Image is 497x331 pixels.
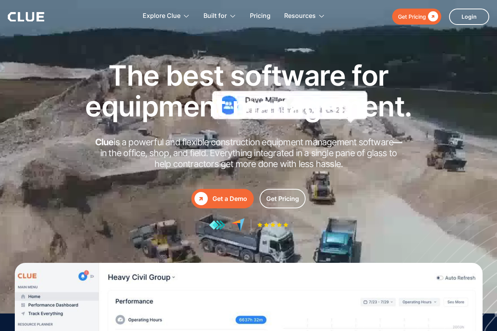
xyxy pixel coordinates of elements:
[266,194,299,204] div: Get Pricing
[203,4,227,28] div: Built for
[73,60,424,121] h1: The best software for equipment management.
[257,222,288,227] img: Five-star rating icon
[231,218,245,232] img: reviews at capterra
[212,194,247,204] div: Get a Demo
[191,189,254,208] a: Get a Demo
[260,189,306,208] a: Get Pricing
[392,9,441,25] a: Get Pricing
[209,220,225,230] img: reviews at getapp
[393,137,402,148] strong: —
[93,137,405,169] h2: is a powerful and flexible construction equipment management software in the office, shop, and fi...
[250,4,271,28] a: Pricing
[143,4,180,28] div: Explore Clue
[449,9,489,25] a: Login
[284,4,316,28] div: Resources
[95,137,114,148] strong: Clue
[398,12,426,21] div: Get Pricing
[426,12,438,21] div: 
[195,192,208,205] div: 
